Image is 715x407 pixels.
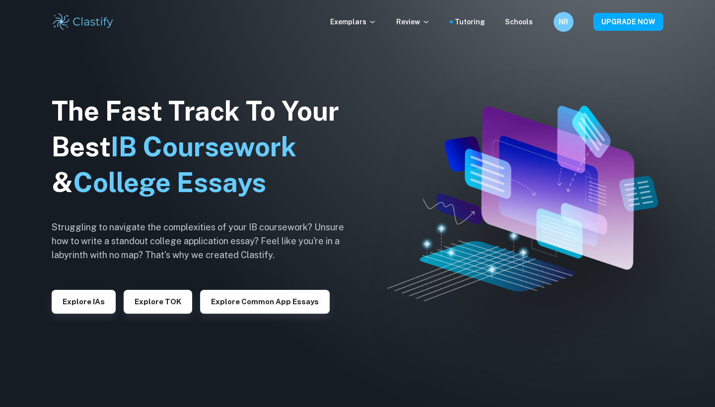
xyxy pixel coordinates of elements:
button: Help and Feedback [541,19,546,24]
img: Clastify logo [52,12,115,32]
a: Explore IAs [52,296,116,306]
a: Schools [505,16,533,27]
h6: NR [558,16,570,27]
p: Exemplars [330,16,376,27]
p: Review [396,16,430,27]
span: College Essays [73,167,266,198]
button: NR [554,12,573,32]
button: UPGRADE NOW [593,13,663,31]
h6: Struggling to navigate the complexities of your IB coursework? Unsure how to write a standout col... [52,220,359,262]
a: Explore Common App essays [200,296,330,306]
a: Explore TOK [124,296,192,306]
h1: The Fast Track To Your Best & [52,93,359,201]
button: Explore IAs [52,290,116,314]
img: Clastify hero [387,106,657,301]
button: Explore Common App essays [200,290,330,314]
a: Tutoring [455,16,485,27]
button: Explore TOK [124,290,192,314]
span: IB Coursework [111,131,296,162]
